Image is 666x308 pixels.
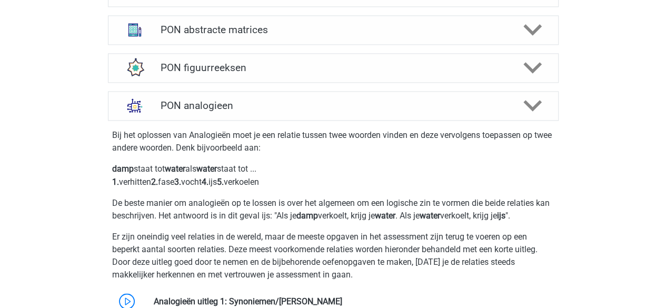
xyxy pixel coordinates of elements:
[112,129,554,154] p: Bij het oplossen van Analogieën moet je een relatie tussen twee woorden vinden en deze vervolgens...
[151,176,158,186] b: 2.
[420,210,440,220] b: water
[497,210,505,220] b: ijs
[161,24,505,36] h4: PON abstracte matrices
[112,176,119,186] b: 1.
[112,164,134,174] b: damp
[121,54,148,81] img: figuurreeksen
[121,16,148,43] img: abstracte matrices
[165,164,185,174] b: water
[104,15,563,45] a: abstracte matrices PON abstracte matrices
[104,91,563,121] a: analogieen PON analogieen
[161,100,505,112] h4: PON analogieen
[174,176,181,186] b: 3.
[104,53,563,83] a: figuurreeksen PON figuurreeksen
[161,62,505,74] h4: PON figuurreeksen
[217,176,224,186] b: 5.
[202,176,208,186] b: 4.
[112,196,554,222] p: De beste manier om analogieën op te lossen is over het algemeen om een logische zin te vormen die...
[146,295,558,307] div: Analogieën uitleg 1: Synoniemen/[PERSON_NAME]
[375,210,395,220] b: water
[112,230,554,281] p: Er zijn oneindig veel relaties in de wereld, maar de meeste opgaven in het assessment zijn terug ...
[112,163,554,188] p: staat tot als staat tot ... verhitten fase vocht ijs verkoelen
[296,210,318,220] b: damp
[196,164,217,174] b: water
[121,92,148,119] img: analogieen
